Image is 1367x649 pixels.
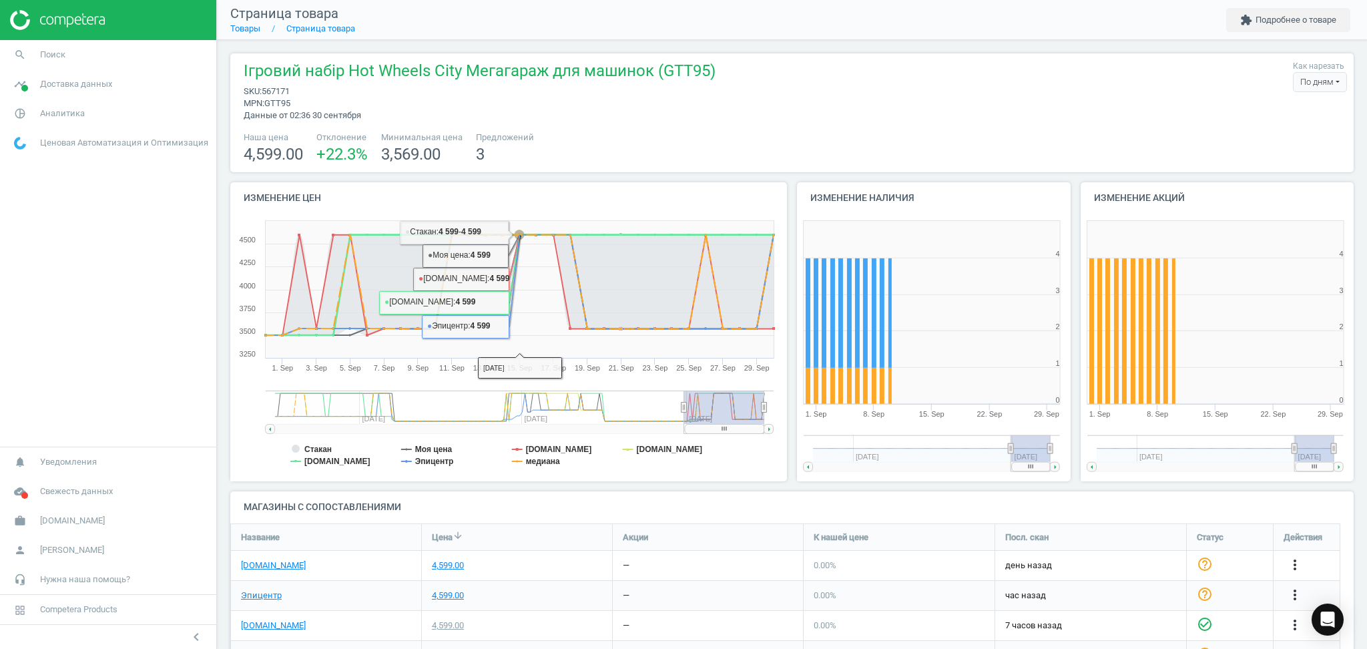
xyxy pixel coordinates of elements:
div: 4,599.00 [432,560,464,572]
div: — [623,560,629,572]
tspan: Моя цена [415,445,453,454]
div: — [623,590,629,602]
h4: Изменение акций [1081,182,1354,214]
span: 0.00 % [814,560,836,570]
span: 7 часов назад [1005,620,1176,632]
span: Минимальная цена [381,132,463,144]
i: more_vert [1287,617,1303,633]
span: Поиск [40,49,65,61]
span: GTT95 [264,98,290,108]
tspan: медиана [526,457,560,466]
tspan: [DOMAIN_NAME] [304,457,370,466]
i: notifications [7,449,33,475]
tspan: 5. Sep [340,364,361,372]
span: Предложений [476,132,534,144]
tspan: 17. Sep [541,364,566,372]
span: Статус [1197,531,1223,543]
tspan: 23. Sep [642,364,667,372]
tspan: 27. Sep [710,364,736,372]
tspan: 1. Sep [272,364,293,372]
tspan: 11. Sep [439,364,465,372]
a: Страница товара [286,23,355,33]
text: 4250 [240,258,256,266]
span: Доставка данных [40,78,112,90]
span: Уведомления [40,456,97,468]
div: — [623,620,629,632]
h4: Магазины с сопоставлениями [230,491,1354,523]
span: 567171 [262,86,290,96]
span: mpn : [244,98,264,108]
span: sku : [244,86,262,96]
span: Competera Products [40,604,117,616]
div: 4,599.00 [432,590,464,602]
span: 0.00 % [814,620,836,630]
text: 4000 [240,282,256,290]
button: more_vert [1287,557,1303,574]
tspan: 22. Sep [1260,410,1286,418]
a: [DOMAIN_NAME] [241,620,306,632]
text: 3500 [240,327,256,335]
text: 4 [1056,250,1060,258]
span: Название [241,531,280,543]
tspan: 29. Sep [1034,410,1059,418]
span: день назад [1005,560,1176,572]
tspan: 25. Sep [676,364,702,372]
i: person [7,537,33,563]
tspan: Эпицентр [415,457,454,466]
i: help_outline [1197,586,1213,602]
button: more_vert [1287,587,1303,604]
i: more_vert [1287,557,1303,573]
text: 2 [1339,322,1343,331]
tspan: 19. Sep [575,364,600,372]
span: К нашей цене [814,531,868,543]
tspan: 13. Sep [473,364,499,372]
i: work [7,508,33,533]
i: arrow_downward [453,530,463,541]
tspan: 22. Sep [977,410,1003,418]
text: 4 [1339,250,1343,258]
label: Как нарезать [1293,61,1344,72]
div: 4,599.00 [432,620,464,632]
i: check_circle_outline [1197,616,1213,632]
span: 4,599.00 [244,145,303,164]
i: help_outline [1197,556,1213,572]
img: wGWNvw8QSZomAAAAABJRU5ErkJggg== [14,137,26,150]
i: headset_mic [7,567,33,592]
tspan: 3. Sep [306,364,327,372]
a: [DOMAIN_NAME] [241,560,306,572]
tspan: 21. Sep [609,364,634,372]
tspan: 29. Sep [1318,410,1343,418]
img: ajHJNr6hYgQAAAAASUVORK5CYII= [10,10,105,30]
span: Свежесть данных [40,485,113,497]
div: Open Intercom Messenger [1312,604,1344,636]
span: Цена [432,531,453,543]
tspan: 29. Sep [744,364,770,372]
span: час назад [1005,590,1176,602]
span: Акции [623,531,648,543]
tspan: 15. Sep [507,364,533,372]
span: Отклонение [316,132,368,144]
a: Товары [230,23,260,33]
tspan: 8. Sep [863,410,884,418]
span: Ігровий набір Hot Wheels City Мегагараж для машинок (GTT95) [244,60,716,85]
span: Страница товара [230,5,338,21]
i: pie_chart_outlined [7,101,33,126]
div: По дням [1293,72,1347,92]
text: 1 [1056,359,1060,367]
text: 0 [1339,396,1343,404]
i: cloud_done [7,479,33,504]
text: 3250 [240,350,256,358]
text: 1 [1339,359,1343,367]
tspan: [DOMAIN_NAME] [526,445,592,454]
h4: Изменение наличия [797,182,1071,214]
text: 3 [1056,286,1060,294]
a: Эпицентр [241,590,282,602]
tspan: 1. Sep [806,410,827,418]
span: Аналитика [40,107,85,120]
button: more_vert [1287,617,1303,634]
i: timeline [7,71,33,97]
span: Действия [1284,531,1322,543]
tspan: 9. Sep [407,364,429,372]
span: Посл. скан [1005,531,1049,543]
tspan: 7. Sep [374,364,395,372]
